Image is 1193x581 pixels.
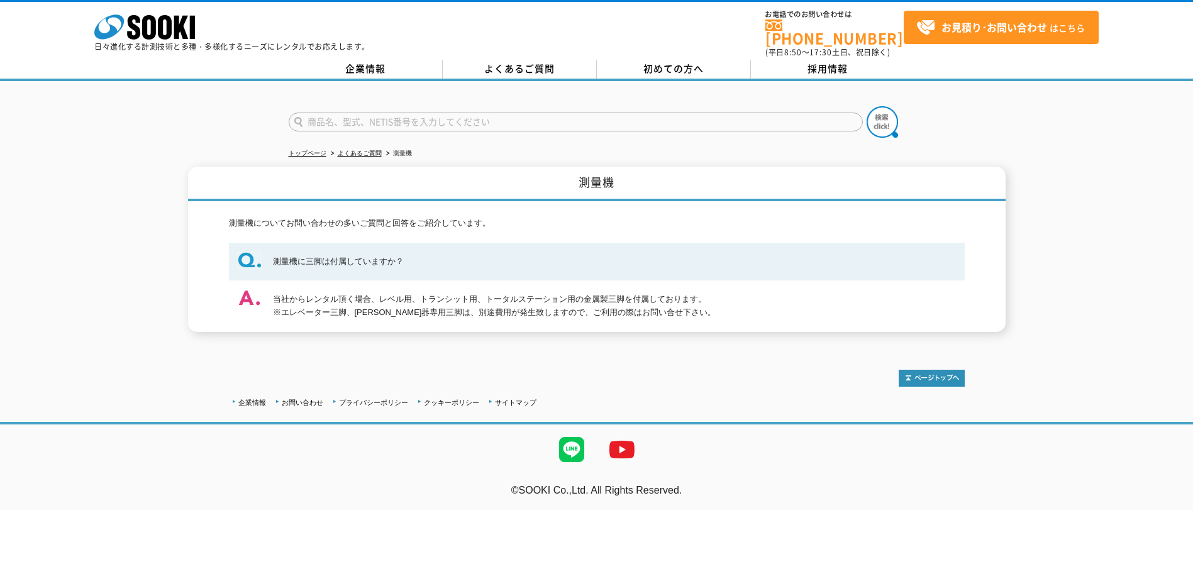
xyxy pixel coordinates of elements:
[289,113,863,131] input: 商品名、型式、NETIS番号を入力してください
[765,19,904,45] a: [PHONE_NUMBER]
[751,60,905,79] a: 採用情報
[282,399,323,406] a: お問い合わせ
[338,150,382,157] a: よくあるご質問
[238,399,266,406] a: 企業情報
[229,280,965,332] dd: 当社からレンタル頂く場合、レベル用、トランシット用、トータルステーション用の金属製三脚を付属しております。 ※エレベーター三脚、[PERSON_NAME]器専用三脚は、別途費用が発生致しますので...
[765,11,904,18] span: お電話でのお問い合わせは
[809,47,832,58] span: 17:30
[597,424,647,475] img: YouTube
[289,60,443,79] a: 企業情報
[941,19,1047,35] strong: お見積り･お問い合わせ
[916,18,1085,37] span: はこちら
[765,47,890,58] span: (平日 ～ 土日、祝日除く)
[867,106,898,138] img: btn_search.png
[643,62,704,75] span: 初めての方へ
[229,243,965,281] dt: 測量機に三脚は付属していますか？
[899,370,965,387] img: トップページへ
[784,47,802,58] span: 8:50
[188,167,1006,201] h1: 測量機
[339,399,408,406] a: プライバシーポリシー
[547,424,597,475] img: LINE
[289,150,326,157] a: トップページ
[904,11,1099,44] a: お見積り･お問い合わせはこちら
[1145,498,1193,509] a: テストMail
[495,399,536,406] a: サイトマップ
[94,43,370,50] p: 日々進化する計測技術と多種・多様化するニーズにレンタルでお応えします。
[424,399,479,406] a: クッキーポリシー
[597,60,751,79] a: 初めての方へ
[384,147,412,160] li: 測量機
[443,60,597,79] a: よくあるご質問
[229,217,965,230] p: 測量機についてお問い合わせの多いご質問と回答をご紹介しています。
